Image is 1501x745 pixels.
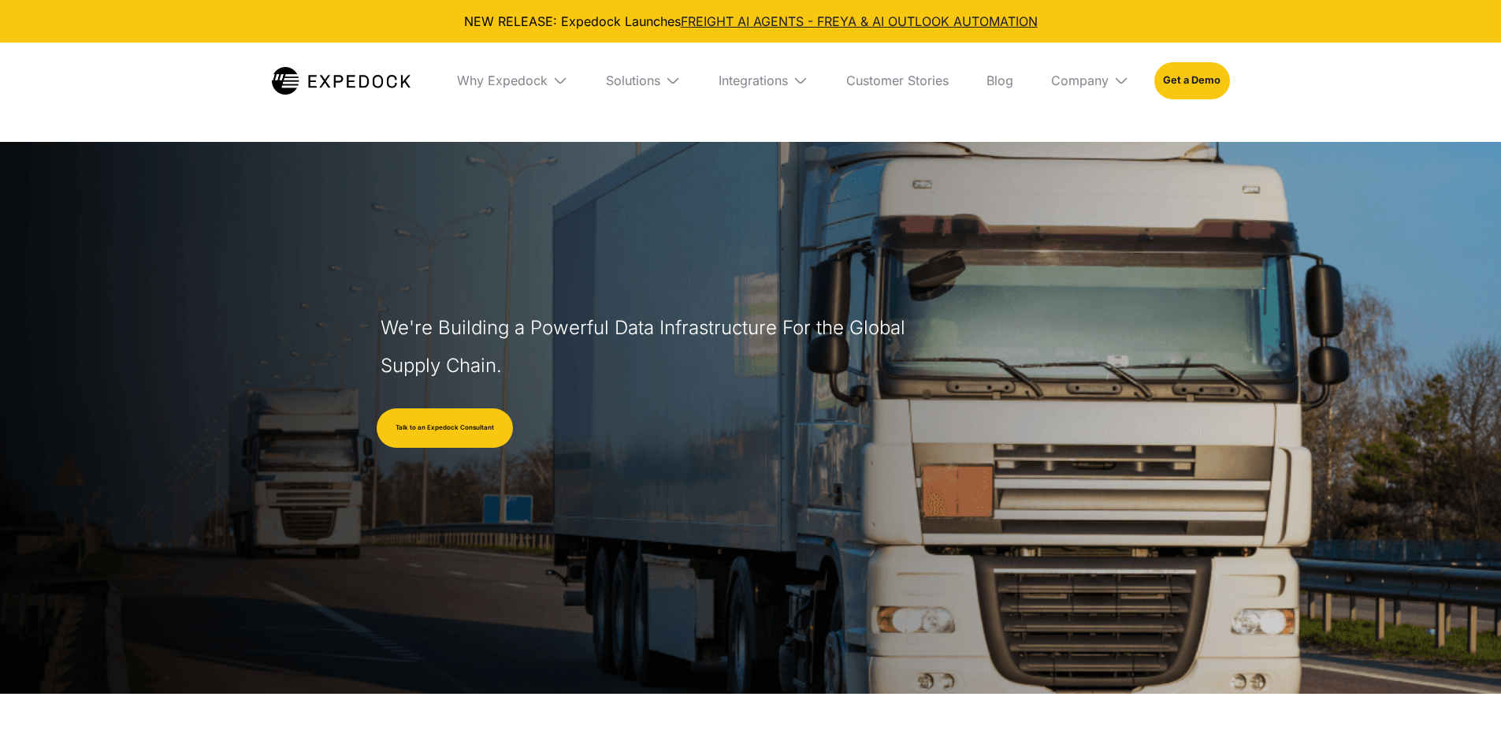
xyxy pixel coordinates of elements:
[974,43,1026,118] a: Blog
[377,408,513,448] a: Talk to an Expedock Consultant
[834,43,961,118] a: Customer Stories
[1154,62,1229,99] a: Get a Demo
[13,13,1488,30] div: NEW RELEASE: Expedock Launches
[1051,73,1109,88] div: Company
[381,309,913,385] h1: We're Building a Powerful Data Infrastructure For the Global Supply Chain.
[681,13,1038,29] a: FREIGHT AI AGENTS - FREYA & AI OUTLOOK AUTOMATION
[719,73,788,88] div: Integrations
[606,73,660,88] div: Solutions
[457,73,548,88] div: Why Expedock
